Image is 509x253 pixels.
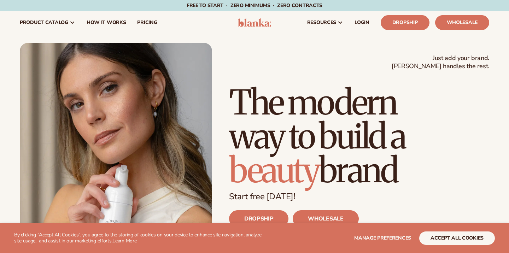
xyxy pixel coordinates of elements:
[229,192,489,202] p: Start free [DATE]!
[307,20,336,25] span: resources
[112,237,136,244] a: Learn More
[302,11,349,34] a: resources
[81,11,132,34] a: How It Works
[381,15,429,30] a: Dropship
[137,20,157,25] span: pricing
[435,15,489,30] a: Wholesale
[392,54,489,71] span: Just add your brand. [PERSON_NAME] handles the rest.
[293,210,358,227] a: WHOLESALE
[354,231,411,245] button: Manage preferences
[229,210,288,227] a: DROPSHIP
[87,20,126,25] span: How It Works
[14,232,266,244] p: By clicking "Accept All Cookies", you agree to the storing of cookies on your device to enhance s...
[14,11,81,34] a: product catalog
[229,149,319,192] span: beauty
[238,18,271,27] img: logo
[355,20,369,25] span: LOGIN
[354,235,411,241] span: Manage preferences
[20,20,68,25] span: product catalog
[187,2,322,9] span: Free to start · ZERO minimums · ZERO contracts
[131,11,163,34] a: pricing
[349,11,375,34] a: LOGIN
[229,86,489,187] h1: The modern way to build a brand
[419,231,495,245] button: accept all cookies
